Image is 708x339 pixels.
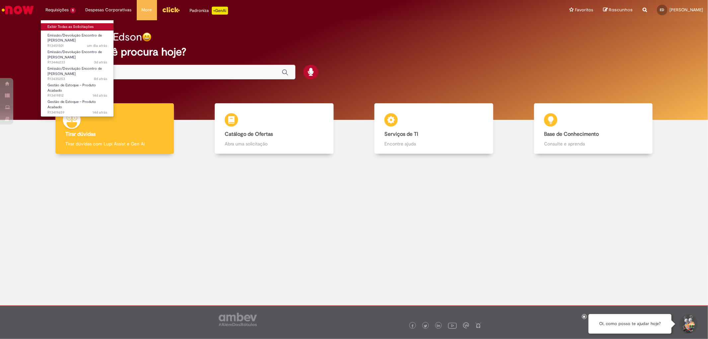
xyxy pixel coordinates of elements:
b: Base de Conhecimento [544,131,599,137]
img: logo_footer_workplace.png [463,322,469,328]
time: 25/08/2025 21:18:39 [94,60,107,65]
img: logo_footer_youtube.png [448,321,457,330]
a: Exibir Todas as Solicitações [41,23,114,31]
div: Padroniza [190,7,228,15]
span: Gestão de Estoque – Produto Acabado [47,99,96,110]
p: +GenAi [212,7,228,15]
span: 3d atrás [94,60,107,65]
time: 21/08/2025 10:14:04 [94,76,107,81]
img: logo_footer_ambev_rotulo_gray.png [219,313,257,326]
a: Aberto R13419812 : Gestão de Estoque – Produto Acabado [41,82,114,96]
span: R13419659 [47,110,107,115]
a: Aberto R13435253 : Emissão/Devolução Encontro de Contas Fornecedor [41,65,114,79]
span: Emissão/Devolução Encontro de [PERSON_NAME] [47,66,102,76]
img: logo_footer_facebook.png [411,324,414,328]
p: Encontre ajuda [384,140,483,147]
img: logo_footer_naosei.png [475,322,481,328]
p: Consulte e aprenda [544,140,643,147]
span: 8d atrás [94,76,107,81]
span: R13446233 [47,60,107,65]
span: R13451501 [47,43,107,48]
img: happy-face.png [142,32,152,42]
b: Serviços de TI [384,131,418,137]
img: click_logo_yellow_360x200.png [162,5,180,15]
a: Rascunhos [603,7,633,13]
span: More [142,7,152,13]
span: 14d atrás [93,93,107,98]
span: [PERSON_NAME] [669,7,703,13]
span: Emissão/Devolução Encontro de [PERSON_NAME] [47,49,102,60]
a: Aberto R13451501 : Emissão/Devolução Encontro de Contas Fornecedor [41,32,114,46]
p: Abra uma solicitação [225,140,323,147]
span: Rascunhos [609,7,633,13]
span: 5 [70,8,76,13]
span: ED [660,8,665,12]
span: Emissão/Devolução Encontro de [PERSON_NAME] [47,33,102,43]
a: Aberto R13446233 : Emissão/Devolução Encontro de Contas Fornecedor [41,48,114,63]
a: Base de Conhecimento Consulte e aprenda [513,103,673,154]
time: 15/08/2025 09:30:28 [93,93,107,98]
div: Oi, como posso te ajudar hoje? [589,314,671,334]
img: ServiceNow [1,3,35,17]
a: Serviços de TI Encontre ajuda [354,103,514,154]
span: Despesas Corporativas [86,7,132,13]
span: um dia atrás [87,43,107,48]
span: Favoritos [575,7,593,13]
time: 15/08/2025 08:48:01 [93,110,107,115]
img: logo_footer_linkedin.png [437,324,440,328]
span: R13435253 [47,76,107,82]
h2: O que você procura hoje? [61,46,647,58]
p: Tirar dúvidas com Lupi Assist e Gen Ai [65,140,164,147]
a: Catálogo de Ofertas Abra uma solicitação [195,103,354,154]
span: 14d atrás [93,110,107,115]
img: logo_footer_twitter.png [424,324,427,328]
b: Tirar dúvidas [65,131,96,137]
span: Gestão de Estoque – Produto Acabado [47,83,96,93]
button: Iniciar Conversa de Suporte [678,314,698,334]
ul: Requisições [40,20,114,117]
span: Requisições [45,7,69,13]
b: Catálogo de Ofertas [225,131,273,137]
a: Tirar dúvidas Tirar dúvidas com Lupi Assist e Gen Ai [35,103,195,154]
time: 27/08/2025 10:32:53 [87,43,107,48]
span: R13419812 [47,93,107,98]
a: Aberto R13419659 : Gestão de Estoque – Produto Acabado [41,98,114,113]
